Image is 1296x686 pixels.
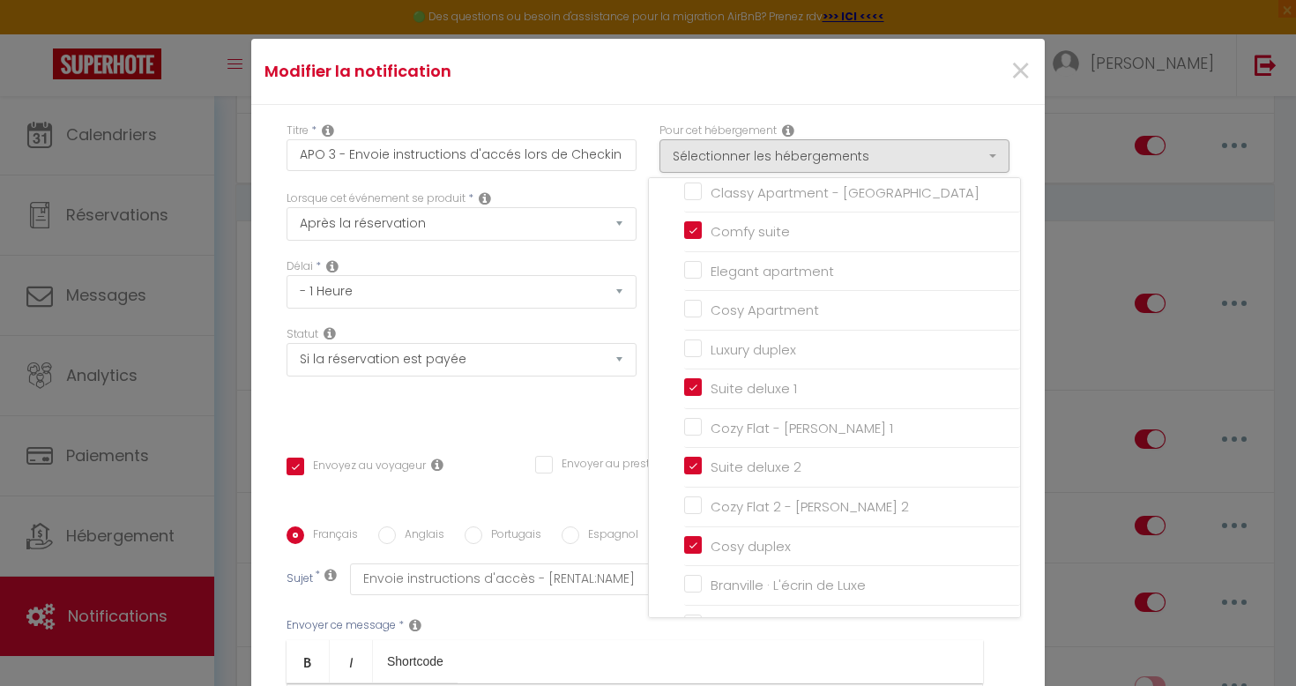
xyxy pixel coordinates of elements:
i: Action Time [326,259,339,273]
span: Luxury duplex [711,340,796,359]
label: Titre [287,123,309,139]
a: Italic [330,640,373,682]
label: Délai [287,258,313,275]
button: Sélectionner les hébergements [659,139,1009,173]
i: Booking status [324,326,336,340]
label: Pour cet hébergement [659,123,777,139]
i: Envoyer au voyageur [431,458,443,472]
i: Title [322,123,334,138]
label: Espagnol [579,526,638,546]
label: Portugais [482,526,541,546]
a: Bold [287,640,330,682]
span: Cosy duplex [711,537,791,556]
a: Shortcode [373,640,458,682]
i: Subject [324,568,337,582]
label: Lorsque cet événement se produit [287,190,466,207]
label: Anglais [396,526,444,546]
span: Classy Apartment - [GEOGRAPHIC_DATA] [711,183,979,202]
label: Français [304,526,358,546]
i: Message [409,618,421,632]
button: Close [1009,53,1032,91]
label: Sujet [287,570,313,589]
h4: Modifier la notification [264,59,768,84]
i: Event Occur [479,191,491,205]
span: × [1009,45,1032,98]
span: Cozy Flat - [PERSON_NAME] 1 [711,419,893,437]
i: This Rental [782,123,794,138]
label: Statut [287,326,318,343]
label: Envoyer ce message [287,617,396,634]
span: Elegant apartment [711,262,834,280]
